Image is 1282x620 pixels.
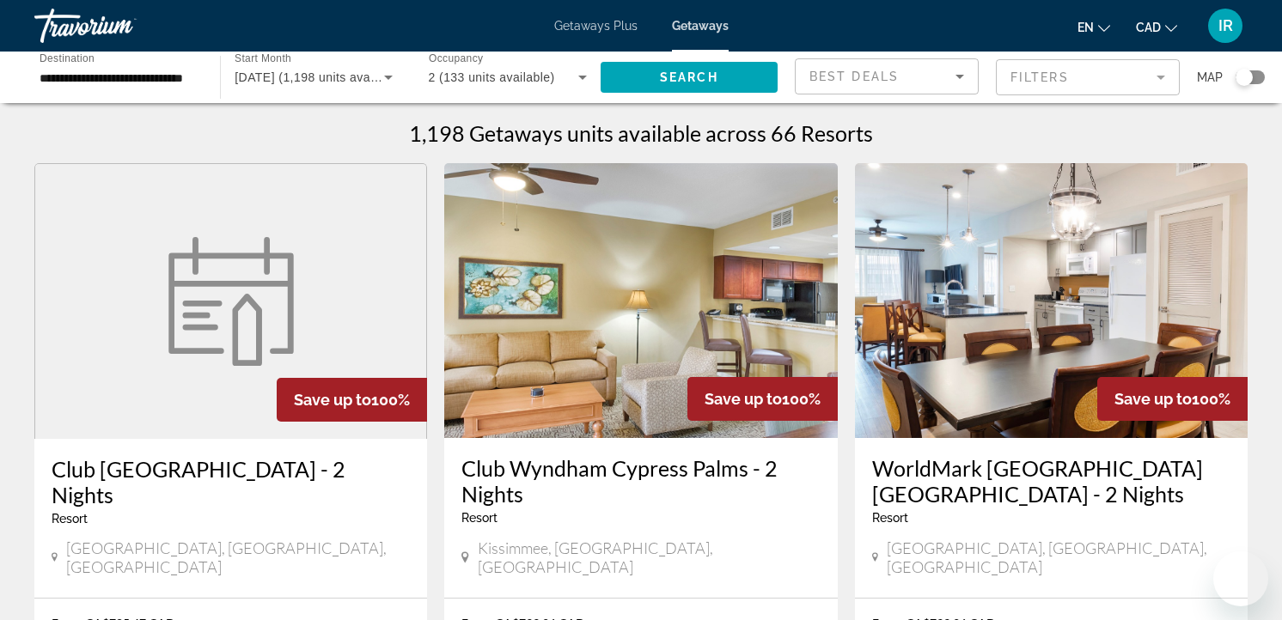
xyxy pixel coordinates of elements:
[554,19,638,33] a: Getaways Plus
[1197,65,1223,89] span: Map
[429,70,555,84] span: 2 (133 units available)
[887,538,1230,576] span: [GEOGRAPHIC_DATA], [GEOGRAPHIC_DATA], [GEOGRAPHIC_DATA]
[235,70,405,84] span: [DATE] (1,198 units available)
[809,66,964,87] mat-select: Sort by
[855,163,1248,438] img: 5945I01X.jpg
[1203,8,1248,44] button: User Menu
[601,62,778,93] button: Search
[1114,390,1192,408] span: Save up to
[294,391,371,409] span: Save up to
[1077,21,1094,34] span: en
[34,3,206,48] a: Travorium
[66,538,410,576] span: [GEOGRAPHIC_DATA], [GEOGRAPHIC_DATA], [GEOGRAPHIC_DATA]
[461,455,820,507] a: Club Wyndham Cypress Palms - 2 Nights
[1218,17,1233,34] span: IR
[872,511,908,525] span: Resort
[52,512,88,526] span: Resort
[1097,377,1248,421] div: 100%
[660,70,718,84] span: Search
[687,377,838,421] div: 100%
[409,120,873,146] h1: 1,198 Getaways units available across 66 Resorts
[1077,15,1110,40] button: Change language
[40,52,95,64] span: Destination
[809,70,899,83] span: Best Deals
[872,455,1230,507] a: WorldMark [GEOGRAPHIC_DATA] [GEOGRAPHIC_DATA] - 2 Nights
[1213,551,1268,606] iframe: Button to launch messaging window
[444,163,837,438] img: 3995I01X.jpg
[158,237,304,366] img: week.svg
[235,53,291,64] span: Start Month
[52,456,410,508] a: Club [GEOGRAPHIC_DATA] - 2 Nights
[429,53,483,64] span: Occupancy
[478,538,821,576] span: Kissimmee, [GEOGRAPHIC_DATA], [GEOGRAPHIC_DATA]
[277,378,427,422] div: 100%
[996,58,1180,96] button: Filter
[461,511,498,525] span: Resort
[1136,21,1161,34] span: CAD
[672,19,729,33] a: Getaways
[1136,15,1177,40] button: Change currency
[705,390,782,408] span: Save up to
